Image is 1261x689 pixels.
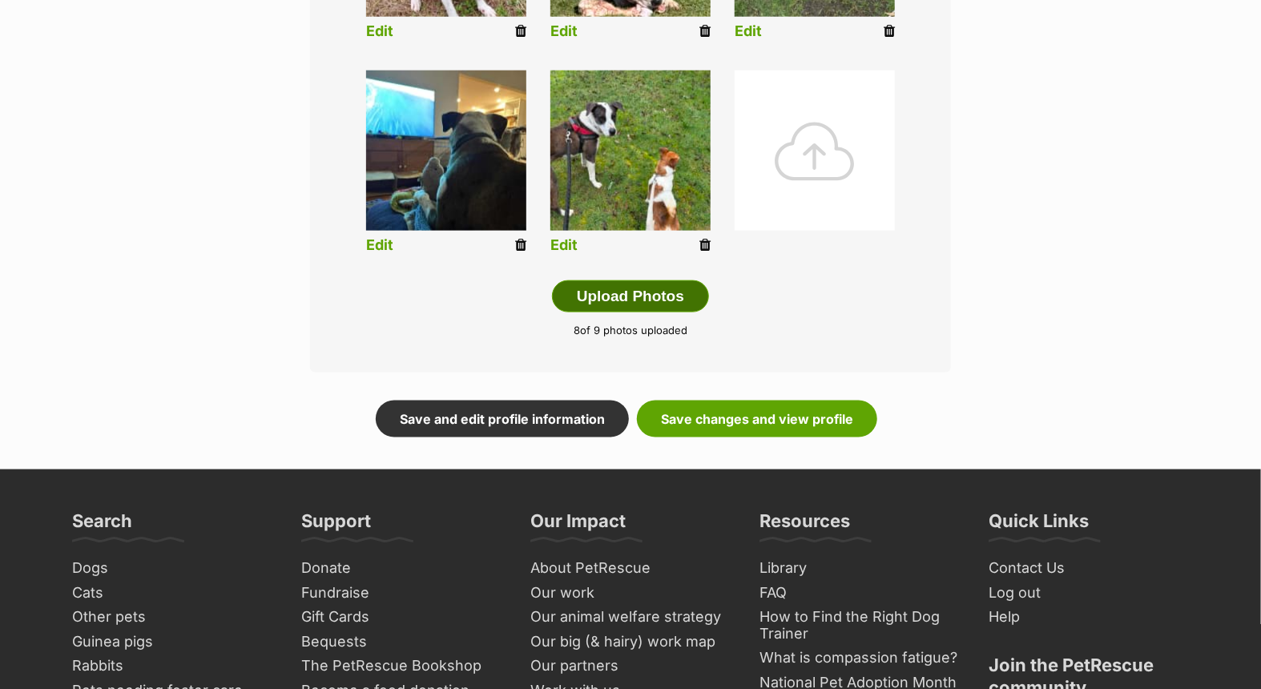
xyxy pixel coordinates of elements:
[759,510,850,542] h3: Resources
[301,510,371,542] h3: Support
[574,324,580,336] span: 8
[366,71,526,231] img: qu1kfattqnhhjx2xxcnt.jpg
[550,237,578,254] a: Edit
[524,556,737,581] a: About PetRescue
[550,23,578,40] a: Edit
[66,631,279,655] a: Guinea pigs
[295,556,508,581] a: Donate
[753,606,966,647] a: How to Find the Right Dog Trainer
[550,71,711,231] img: nchqhw0t64eaxualjkix.jpg
[735,23,762,40] a: Edit
[753,556,966,581] a: Library
[334,323,927,339] p: of 9 photos uploaded
[376,401,629,437] a: Save and edit profile information
[66,655,279,679] a: Rabbits
[295,655,508,679] a: The PetRescue Bookshop
[295,581,508,606] a: Fundraise
[552,280,709,312] button: Upload Photos
[753,581,966,606] a: FAQ
[66,581,279,606] a: Cats
[530,510,626,542] h3: Our Impact
[72,510,132,542] h3: Search
[524,631,737,655] a: Our big (& hairy) work map
[524,581,737,606] a: Our work
[753,647,966,671] a: What is compassion fatigue?
[295,631,508,655] a: Bequests
[982,581,1195,606] a: Log out
[524,606,737,631] a: Our animal welfare strategy
[366,237,393,254] a: Edit
[66,556,279,581] a: Dogs
[637,401,877,437] a: Save changes and view profile
[524,655,737,679] a: Our partners
[66,606,279,631] a: Other pets
[366,23,393,40] a: Edit
[982,556,1195,581] a: Contact Us
[989,510,1089,542] h3: Quick Links
[295,606,508,631] a: Gift Cards
[982,606,1195,631] a: Help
